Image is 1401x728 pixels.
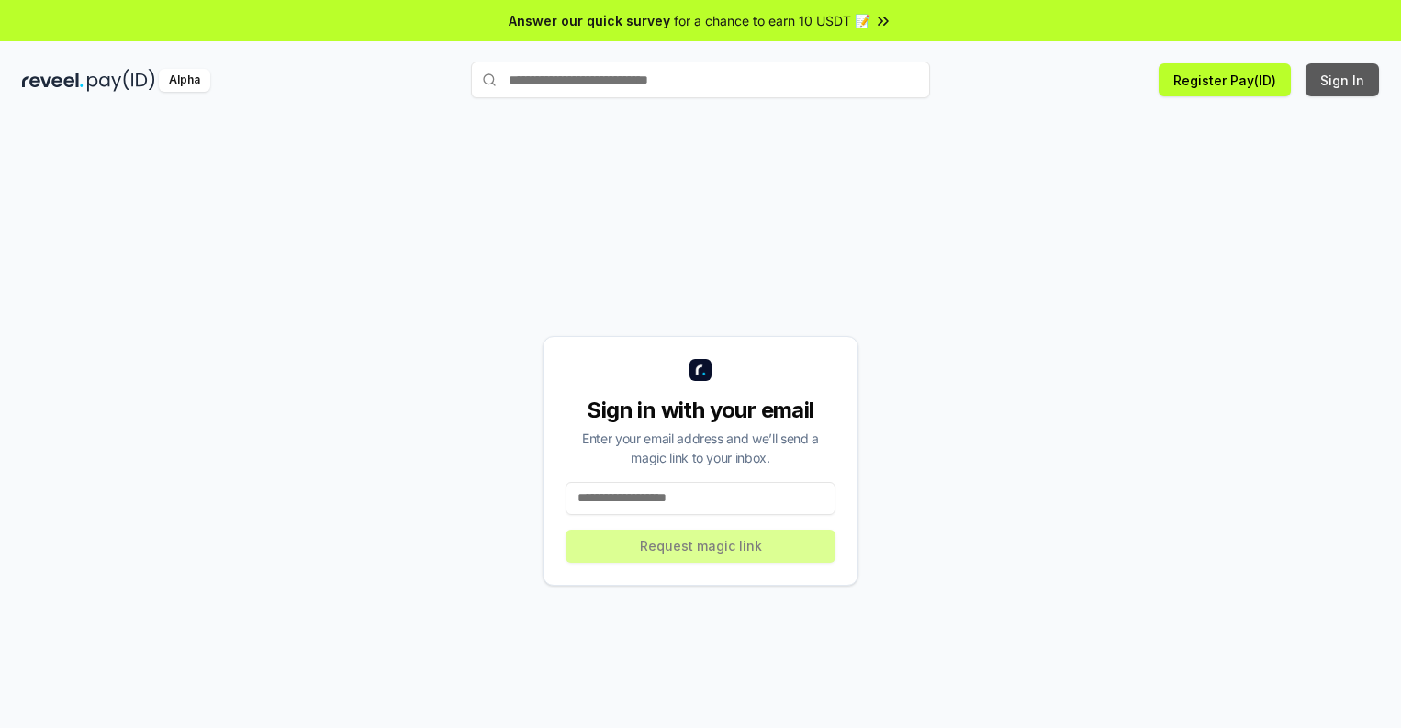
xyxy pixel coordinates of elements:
[566,429,835,467] div: Enter your email address and we’ll send a magic link to your inbox.
[159,69,210,92] div: Alpha
[674,11,870,30] span: for a chance to earn 10 USDT 📝
[689,359,712,381] img: logo_small
[509,11,670,30] span: Answer our quick survey
[566,396,835,425] div: Sign in with your email
[22,69,84,92] img: reveel_dark
[87,69,155,92] img: pay_id
[1159,63,1291,96] button: Register Pay(ID)
[1306,63,1379,96] button: Sign In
